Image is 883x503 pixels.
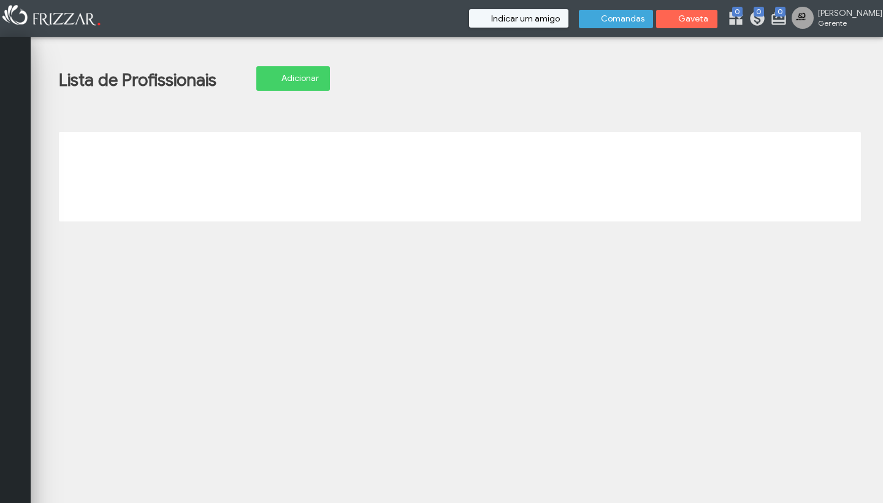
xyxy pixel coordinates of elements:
span: 0 [775,7,786,17]
span: Adicionar [278,69,321,88]
span: 0 [732,7,743,17]
a: 0 [749,10,761,29]
button: Adicionar [256,66,330,91]
a: 0 [727,10,740,29]
a: [PERSON_NAME] Gerente [792,7,877,31]
span: 0 [754,7,764,17]
span: [PERSON_NAME] [818,8,873,18]
span: Comandas [601,15,644,23]
a: 0 [770,10,782,29]
span: Gaveta [678,15,709,23]
span: Gerente [818,18,873,28]
button: Comandas [579,10,653,28]
button: Indicar um amigo [469,9,568,28]
span: Indicar um amigo [491,15,560,23]
h1: Lista de Profissionais [59,69,216,91]
button: Gaveta [656,10,717,28]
